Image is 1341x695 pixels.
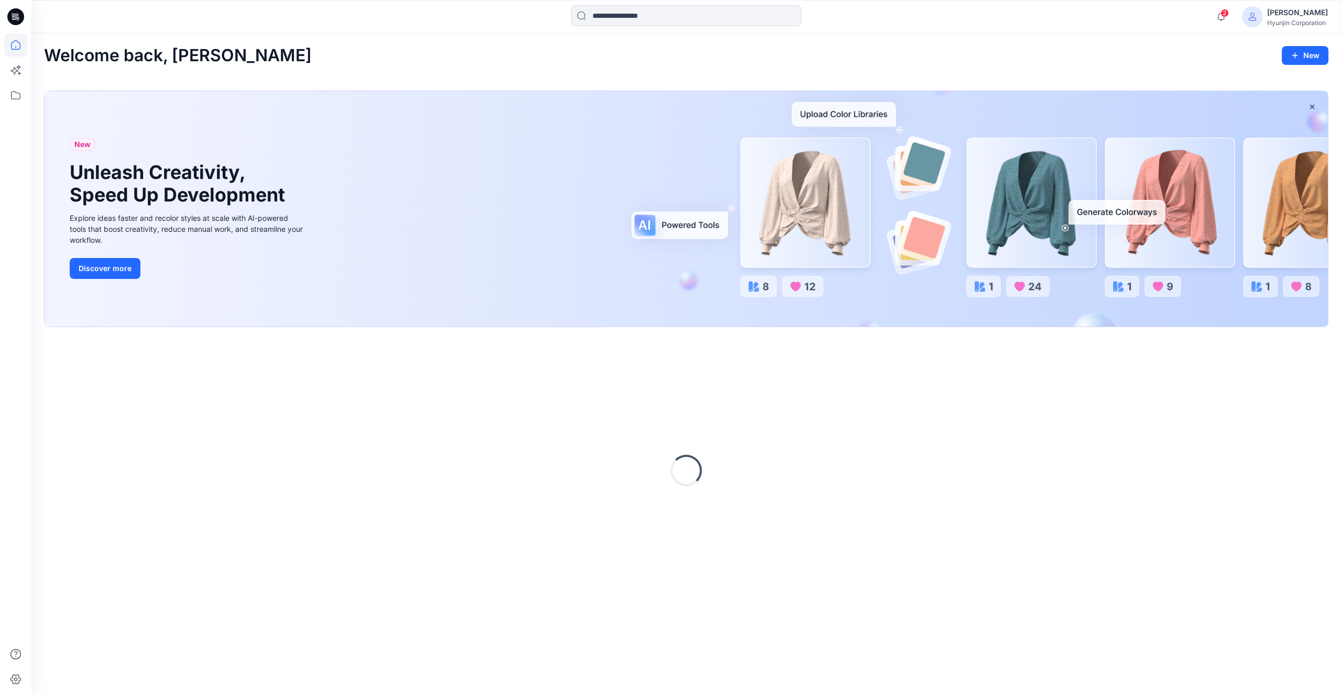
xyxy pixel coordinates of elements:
a: Discover more [70,258,305,279]
h1: Unleash Creativity, Speed Up Development [70,161,290,206]
span: 2 [1221,9,1229,17]
div: Hyunjin Corporation [1267,19,1328,27]
svg: avatar [1248,13,1257,21]
button: Discover more [70,258,140,279]
div: Explore ideas faster and recolor styles at scale with AI-powered tools that boost creativity, red... [70,212,305,245]
span: New [74,138,91,151]
h2: Welcome back, [PERSON_NAME] [44,46,312,65]
div: [PERSON_NAME] [1267,6,1328,19]
button: New [1282,46,1328,65]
